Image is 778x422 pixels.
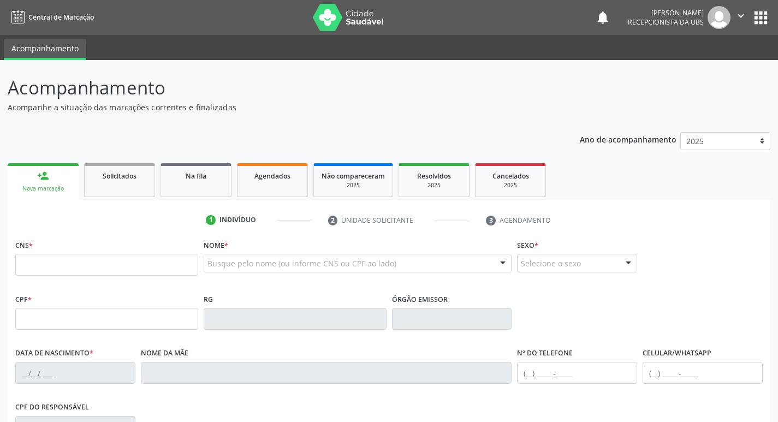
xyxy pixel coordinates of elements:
[37,170,49,182] div: person_add
[731,6,751,29] button: 
[15,399,89,416] label: CPF do responsável
[15,237,33,254] label: CNS
[492,171,529,181] span: Cancelados
[103,171,136,181] span: Solicitados
[219,215,256,225] div: Indivíduo
[8,74,542,102] p: Acompanhamento
[735,10,747,22] i: 
[517,362,637,384] input: (__) _____-_____
[28,13,94,22] span: Central de Marcação
[8,8,94,26] a: Central de Marcação
[483,181,538,189] div: 2025
[517,345,573,362] label: Nº do Telefone
[206,215,216,225] div: 1
[204,291,213,308] label: RG
[254,171,290,181] span: Agendados
[15,362,135,384] input: __/__/____
[15,345,93,362] label: Data de nascimento
[204,237,228,254] label: Nome
[628,8,704,17] div: [PERSON_NAME]
[4,39,86,60] a: Acompanhamento
[186,171,206,181] span: Na fila
[322,181,385,189] div: 2025
[417,171,451,181] span: Resolvidos
[392,291,448,308] label: Órgão emissor
[322,171,385,181] span: Não compareceram
[141,345,188,362] label: Nome da mãe
[643,345,711,362] label: Celular/WhatsApp
[407,181,461,189] div: 2025
[708,6,731,29] img: img
[643,362,763,384] input: (__) _____-_____
[15,291,32,308] label: CPF
[207,258,396,269] span: Busque pelo nome (ou informe CNS ou CPF ao lado)
[580,132,676,146] p: Ano de acompanhamento
[751,8,770,27] button: apps
[8,102,542,113] p: Acompanhe a situação das marcações correntes e finalizadas
[521,258,581,269] span: Selecione o sexo
[628,17,704,27] span: Recepcionista da UBS
[15,185,71,193] div: Nova marcação
[517,237,538,254] label: Sexo
[595,10,610,25] button: notifications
